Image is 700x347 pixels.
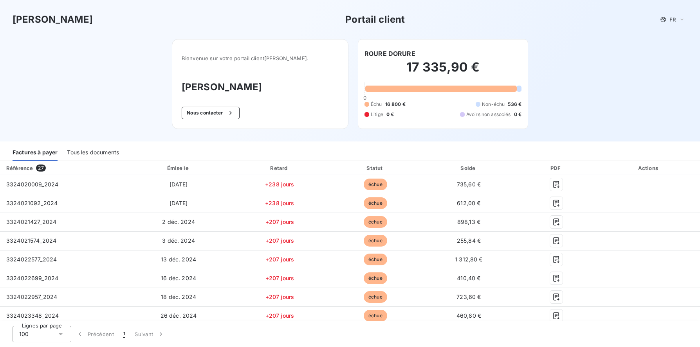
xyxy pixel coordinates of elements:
[457,200,480,206] span: 612,00 €
[265,312,294,319] span: +207 jours
[119,326,130,342] button: 1
[364,59,521,83] h2: 17 335,90 €
[508,101,521,108] span: 536 €
[669,16,676,23] span: FR
[386,111,394,118] span: 0 €
[456,312,481,319] span: 460,80 €
[6,237,56,244] span: 3324021574_2024
[363,95,366,101] span: 0
[161,275,196,281] span: 16 déc. 2024
[162,218,195,225] span: 2 déc. 2024
[161,312,197,319] span: 26 déc. 2024
[170,200,188,206] span: [DATE]
[265,237,294,244] span: +207 jours
[456,293,481,300] span: 723,60 €
[455,256,483,263] span: 1 312,80 €
[371,101,382,108] span: Échu
[6,256,57,263] span: 3324022577_2024
[36,165,45,172] span: 27
[265,218,294,225] span: +207 jours
[265,275,294,281] span: +207 jours
[182,107,240,119] button: Nous contacter
[364,291,387,303] span: échue
[364,179,387,190] span: échue
[6,275,58,281] span: 3324022699_2024
[364,235,387,247] span: échue
[19,330,29,338] span: 100
[330,164,421,172] div: Statut
[371,111,383,118] span: Litige
[233,164,327,172] div: Retard
[71,326,119,342] button: Précédent
[6,293,57,300] span: 3324022957_2024
[364,254,387,265] span: échue
[364,272,387,284] span: échue
[162,237,195,244] span: 3 déc. 2024
[345,13,405,27] h3: Portail client
[457,181,481,188] span: 735,60 €
[67,145,119,161] div: Tous les documents
[13,145,58,161] div: Factures à payer
[514,111,521,118] span: 0 €
[457,218,480,225] span: 898,13 €
[182,55,339,61] span: Bienvenue sur votre portail client [PERSON_NAME] .
[130,326,170,342] button: Suivant
[6,200,58,206] span: 3324021092_2024
[182,80,339,94] h3: [PERSON_NAME]
[424,164,513,172] div: Solde
[516,164,596,172] div: PDF
[265,293,294,300] span: +207 jours
[128,164,230,172] div: Émise le
[6,181,58,188] span: 3324020009_2024
[6,218,56,225] span: 3324021427_2024
[482,101,505,108] span: Non-échu
[457,275,480,281] span: 410,40 €
[123,330,125,338] span: 1
[364,216,387,228] span: échue
[457,237,481,244] span: 255,84 €
[466,111,511,118] span: Avoirs non associés
[385,101,406,108] span: 16 800 €
[364,310,387,322] span: échue
[6,312,59,319] span: 3324023348_2024
[599,164,698,172] div: Actions
[265,256,294,263] span: +207 jours
[6,165,33,171] div: Référence
[13,13,93,27] h3: [PERSON_NAME]
[265,181,294,188] span: +238 jours
[265,200,294,206] span: +238 jours
[364,197,387,209] span: échue
[364,49,415,58] h6: ROURE DORURE
[170,181,188,188] span: [DATE]
[161,256,196,263] span: 13 déc. 2024
[161,293,196,300] span: 18 déc. 2024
